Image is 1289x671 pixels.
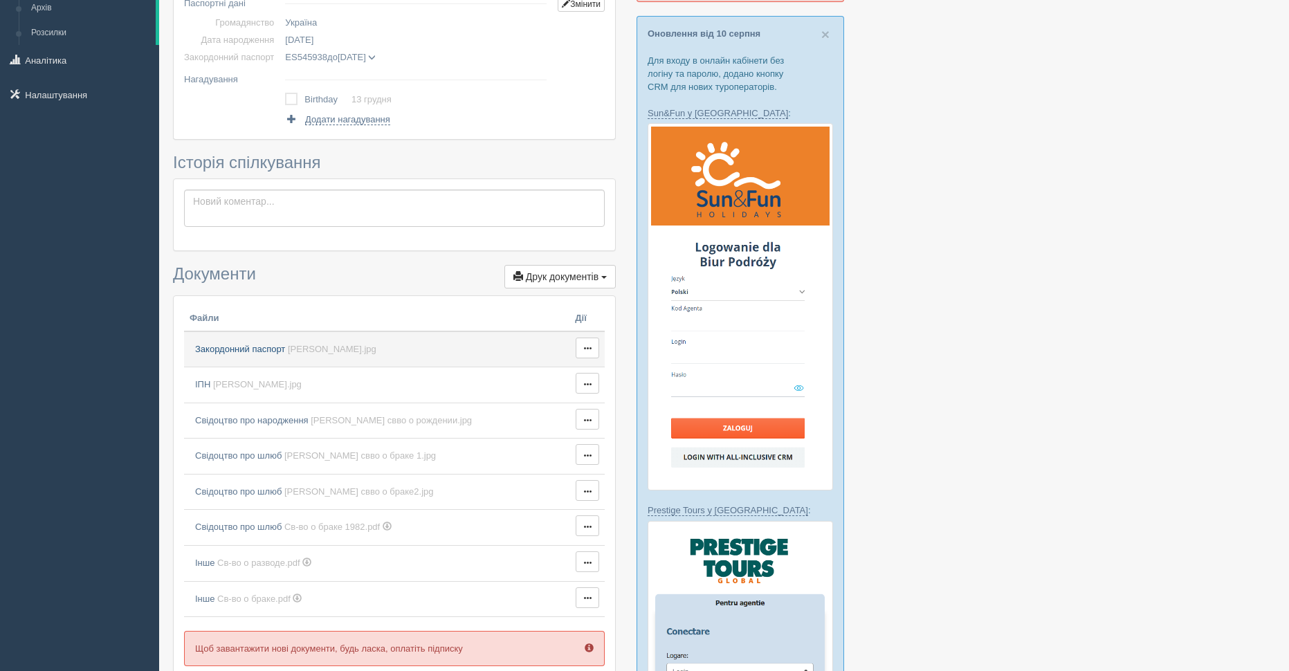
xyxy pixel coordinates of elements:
span: Св-во о разводе.pdf [217,558,300,568]
a: Свідоцтво про шлюб [PERSON_NAME] свво о браке2.jpg [190,480,564,504]
a: Розсилки [25,21,156,46]
span: Додати нагадування [305,114,390,125]
span: [PERSON_NAME] свво о браке 1.jpg [284,450,436,461]
button: Close [821,27,830,42]
span: [PERSON_NAME].jpg [213,379,302,389]
p: Щоб завантажити нові документи, будь ласка, оплатіть підписку [184,631,605,666]
p: : [648,504,833,517]
td: Громадянство [184,14,280,31]
span: Свідоцтво про шлюб [195,486,282,497]
span: Інше [195,594,214,604]
span: [DATE] [285,35,313,45]
td: Нагадування [184,66,280,88]
span: Закордонний паспорт [195,344,285,354]
span: Свідоцтво про шлюб [195,450,282,461]
td: Дата народження [184,31,280,48]
a: Sun&Fun у [GEOGRAPHIC_DATA] [648,108,788,119]
p: : [648,107,833,120]
span: Св-во о браке 1982.pdf [284,522,380,532]
a: Закордонний паспорт [PERSON_NAME].jpg [190,338,564,362]
span: Інше [195,558,214,568]
td: Birthday [304,90,351,109]
span: ES545938 [285,52,327,62]
td: Україна [280,14,552,31]
span: до [285,52,376,62]
a: Додати нагадування [285,113,390,126]
td: Закордонний паспорт [184,48,280,66]
span: ІПН [195,379,210,389]
h3: Документи [173,265,616,288]
a: Інше Св-во о браке.pdf [190,587,564,612]
th: Дії [569,306,605,331]
span: Св-во о браке.pdf [217,594,291,604]
p: Для входу в онлайн кабінети без логіну та паролю, додано кнопку CRM для нових туроператорів. [648,54,833,93]
span: [DATE] [338,52,366,62]
span: [PERSON_NAME] свво о браке2.jpg [284,486,434,497]
button: Друк документів [504,265,616,288]
span: Свідоцтво про шлюб [195,522,282,532]
h3: Історія спілкування [173,154,616,172]
img: sun-fun-%D0%BB%D0%BE%D0%B3%D1%96%D0%BD-%D1%87%D0%B5%D1%80%D0%B5%D0%B7-%D1%81%D1%80%D0%BC-%D0%B4%D... [648,123,833,490]
span: × [821,26,830,42]
span: Друк документів [526,271,598,282]
a: Інше Св-во о разводе.pdf [190,551,564,576]
a: Свідоцтво про народження [PERSON_NAME] свво о рождении.jpg [190,409,564,433]
a: Свідоцтво про шлюб Св-во о браке 1982.pdf [190,515,564,540]
span: [PERSON_NAME] свво о рождении.jpg [311,415,472,425]
a: 13 грудня [351,94,392,104]
a: Свідоцтво про шлюб [PERSON_NAME] свво о браке 1.jpg [190,444,564,468]
a: Оновлення від 10 серпня [648,28,760,39]
th: Файли [184,306,569,331]
span: [PERSON_NAME].jpg [288,344,376,354]
a: Prestige Tours у [GEOGRAPHIC_DATA] [648,505,808,516]
a: ІПН [PERSON_NAME].jpg [190,373,564,397]
span: Свідоцтво про народження [195,415,309,425]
